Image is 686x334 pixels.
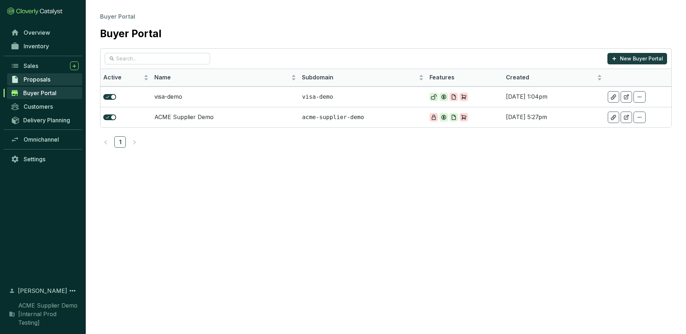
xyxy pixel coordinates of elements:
[7,26,82,39] a: Overview
[100,136,111,148] button: left
[115,137,125,147] a: 1
[24,103,53,110] span: Customers
[103,74,142,82] span: Active
[151,87,299,107] td: visa-demo
[7,100,82,113] a: Customers
[506,74,596,82] span: Created
[24,29,50,36] span: Overview
[129,136,140,148] li: Next Page
[7,73,82,85] a: Proposals
[24,43,49,50] span: Inventory
[299,69,427,87] th: Subdomain
[24,136,59,143] span: Omnichannel
[114,136,126,148] li: 1
[620,55,663,62] p: New Buyer Portal
[503,87,605,107] td: [DATE] 1:04pm
[132,140,137,145] span: right
[302,93,424,101] p: visa-demo
[7,114,82,126] a: Delivery Planning
[7,60,82,72] a: Sales
[427,69,503,87] th: Features
[100,28,161,40] h1: Buyer Portal
[151,107,299,127] td: ACME Supplier Demo
[23,89,56,97] span: Buyer Portal
[302,113,424,121] p: acme-supplier-demo
[116,55,199,63] input: Search...
[24,76,50,83] span: Proposals
[607,53,667,64] button: New Buyer Portal
[154,74,290,82] span: Name
[7,40,82,52] a: Inventory
[100,69,151,87] th: Active
[24,62,38,69] span: Sales
[100,13,135,20] span: Buyer Portal
[103,140,108,145] span: left
[24,156,45,163] span: Settings
[503,107,605,127] td: [DATE] 5:27pm
[151,69,299,87] th: Name
[129,136,140,148] button: right
[7,87,82,99] a: Buyer Portal
[7,133,82,146] a: Omnichannel
[18,286,67,295] span: [PERSON_NAME]
[23,117,70,124] span: Delivery Planning
[18,301,79,327] span: ACME Supplier Demo [Internal Prod Testing]
[503,69,605,87] th: Created
[302,74,417,82] span: Subdomain
[7,153,82,165] a: Settings
[100,136,111,148] li: Previous Page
